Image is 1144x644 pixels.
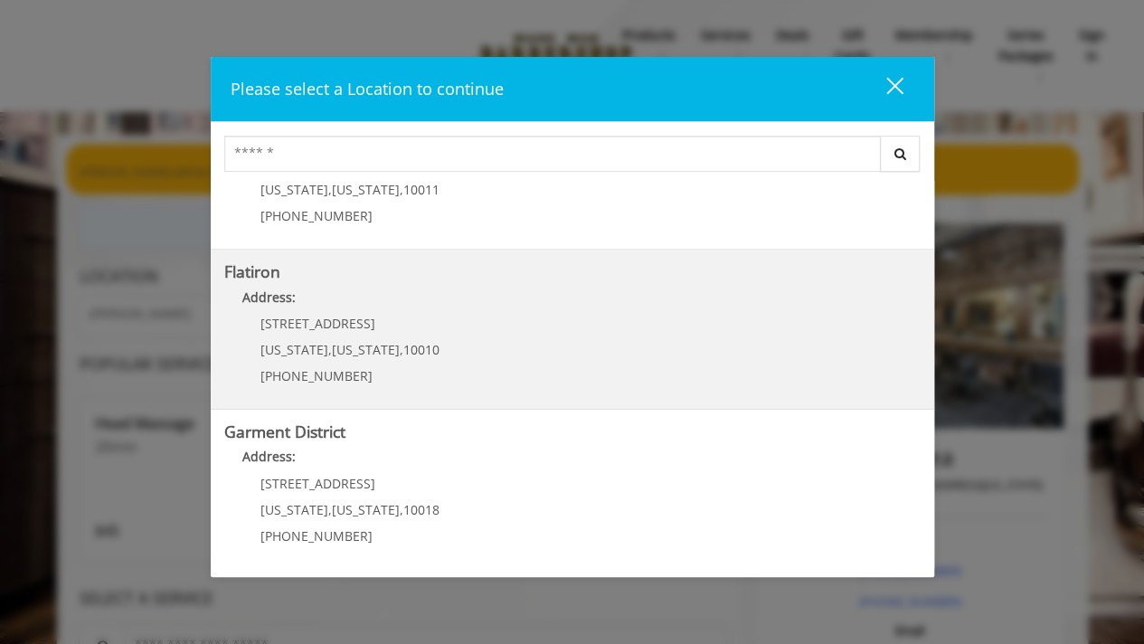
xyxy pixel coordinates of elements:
[224,136,881,172] input: Search Center
[260,527,373,545] span: [PHONE_NUMBER]
[332,501,400,518] span: [US_STATE]
[332,181,400,198] span: [US_STATE]
[231,78,504,99] span: Please select a Location to continue
[400,181,403,198] span: ,
[403,181,440,198] span: 10011
[260,181,328,198] span: [US_STATE]
[400,341,403,358] span: ,
[224,260,280,282] b: Flatiron
[260,475,375,492] span: [STREET_ADDRESS]
[224,421,345,442] b: Garment District
[260,501,328,518] span: [US_STATE]
[400,501,403,518] span: ,
[328,501,332,518] span: ,
[260,315,375,332] span: [STREET_ADDRESS]
[242,448,296,465] b: Address:
[328,341,332,358] span: ,
[260,367,373,384] span: [PHONE_NUMBER]
[328,181,332,198] span: ,
[224,136,921,181] div: Center Select
[242,289,296,306] b: Address:
[332,341,400,358] span: [US_STATE]
[890,147,911,160] i: Search button
[403,341,440,358] span: 10010
[403,501,440,518] span: 10018
[865,76,902,103] div: close dialog
[260,207,373,224] span: [PHONE_NUMBER]
[260,341,328,358] span: [US_STATE]
[853,71,914,108] button: close dialog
